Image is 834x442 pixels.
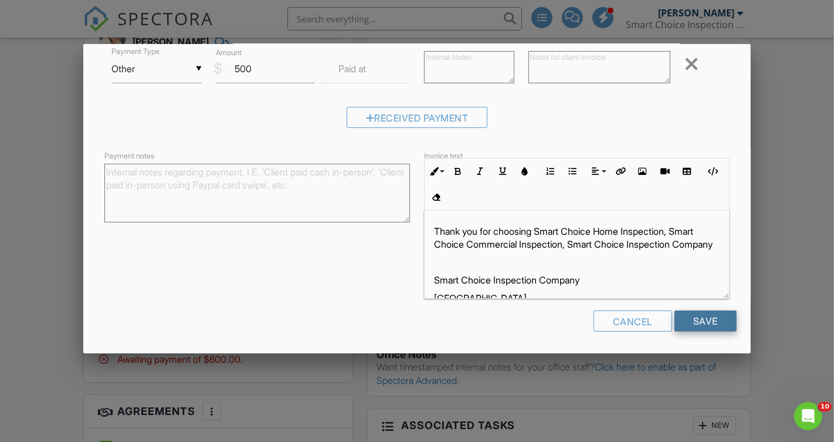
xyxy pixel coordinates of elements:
p: Thank you for choosing Smart Choice Home Inspection, Smart Choice Commercial Inspection, Smart Ch... [434,225,720,251]
button: Insert Image (⌘P) [631,160,653,183]
label: Invoice text [424,151,463,161]
button: Clear Formatting [425,186,447,208]
div: Cancel [594,311,672,332]
div: Received Payment [347,107,488,128]
button: Insert Link (⌘K) [609,160,631,183]
label: Payment Type [111,46,160,57]
input: Save [674,311,737,332]
button: Insert Video [653,160,676,183]
p: [GEOGRAPHIC_DATA] [434,292,720,305]
div: $ [213,59,222,79]
a: Received Payment [347,115,488,127]
button: Unordered List [561,160,584,183]
button: Inline Style [425,160,447,183]
label: Payment notes [104,151,154,161]
button: Underline (⌘U) [491,160,514,183]
button: Colors [514,160,536,183]
span: 10 [818,402,832,411]
button: Bold (⌘B) [447,160,469,183]
button: Italic (⌘I) [469,160,491,183]
button: Align [586,160,609,183]
button: Insert Table [676,160,698,183]
button: Code View [701,160,723,183]
p: Smart Choice Inspection Company [434,274,720,286]
label: Amount [216,48,242,58]
label: Paid at [338,62,366,75]
button: Ordered List [539,160,561,183]
iframe: Intercom live chat [794,402,822,430]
